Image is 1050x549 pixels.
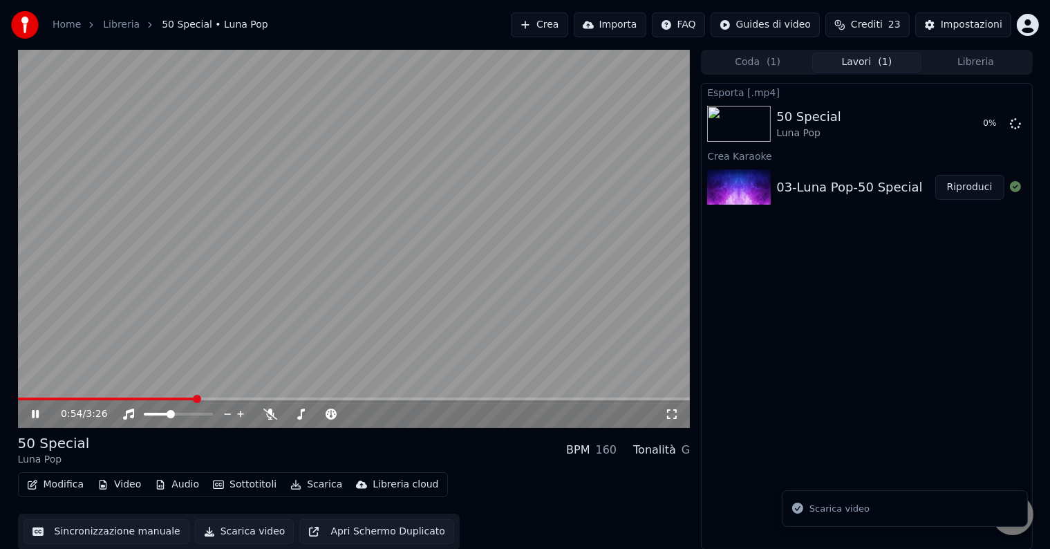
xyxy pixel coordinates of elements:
[921,53,1031,73] button: Libreria
[776,127,841,140] div: Luna Pop
[984,118,1004,129] div: 0 %
[21,475,90,494] button: Modifica
[596,442,617,458] div: 160
[702,84,1031,100] div: Esporta [.mp4]
[11,11,39,39] img: youka
[373,478,438,492] div: Libreria cloud
[299,519,453,544] button: Apri Schermo Duplicato
[61,407,94,421] div: /
[18,434,90,453] div: 50 Special
[767,55,780,69] span: ( 1 )
[61,407,82,421] span: 0:54
[92,475,147,494] button: Video
[888,18,901,32] span: 23
[24,519,189,544] button: Sincronizzazione manuale
[53,18,81,32] a: Home
[207,475,282,494] button: Sottotitoli
[935,175,1004,200] button: Riproduci
[776,107,841,127] div: 50 Special
[652,12,705,37] button: FAQ
[851,18,883,32] span: Crediti
[703,53,812,73] button: Coda
[809,502,870,516] div: Scarica video
[878,55,892,69] span: ( 1 )
[776,178,922,197] div: 03-Luna Pop-50 Special
[915,12,1011,37] button: Impostazioni
[103,18,140,32] a: Libreria
[825,12,910,37] button: Crediti23
[941,18,1002,32] div: Impostazioni
[162,18,268,32] span: 50 Special • Luna Pop
[812,53,921,73] button: Lavori
[285,475,348,494] button: Scarica
[511,12,568,37] button: Crea
[633,442,676,458] div: Tonalità
[149,475,205,494] button: Audio
[682,442,690,458] div: G
[195,519,294,544] button: Scarica video
[574,12,646,37] button: Importa
[86,407,107,421] span: 3:26
[18,453,90,467] div: Luna Pop
[53,18,268,32] nav: breadcrumb
[566,442,590,458] div: BPM
[711,12,820,37] button: Guides di video
[702,147,1031,164] div: Crea Karaoke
